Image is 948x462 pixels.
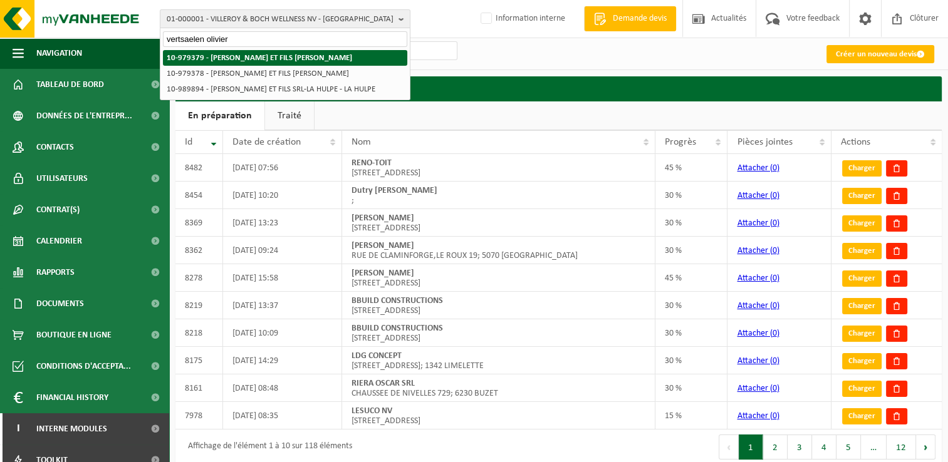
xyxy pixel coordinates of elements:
td: CHAUSSEE DE NIVELLES 729; 6230 BUZET [342,374,655,402]
strong: RIERA OSCAR SRL [352,379,415,388]
strong: [PERSON_NAME] [352,213,414,223]
td: 30 % [655,319,727,347]
a: Attacher (0) [737,274,779,283]
span: 0 [772,218,776,228]
td: [DATE] 09:24 [223,237,342,264]
span: Utilisateurs [36,163,88,194]
button: 01-000001 - VILLEROY & BOCH WELLNESS NV - [GEOGRAPHIC_DATA] [160,9,410,28]
button: 4 [812,434,836,459]
td: [DATE] 08:35 [223,402,342,429]
span: 0 [772,329,776,338]
li: 10-979378 - [PERSON_NAME] ET FILS [PERSON_NAME] [163,66,407,81]
td: [STREET_ADDRESS] [342,264,655,292]
td: 8175 [175,347,223,374]
span: 0 [772,356,776,366]
span: 0 [772,274,776,283]
div: Affichage de l'élément 1 à 10 sur 118 éléments [182,436,352,458]
span: 0 [772,301,776,311]
span: I [13,413,24,444]
span: Rapports [36,257,75,288]
td: [STREET_ADDRESS] [342,292,655,319]
a: Charger [842,215,882,232]
td: 8278 [175,264,223,292]
td: [DATE] 08:48 [223,374,342,402]
a: Créer un nouveau devis [826,45,934,63]
strong: LESUCO NV [352,406,392,416]
td: 7978 [175,402,223,429]
td: [STREET_ADDRESS]; 1342 LIMELETTE [342,347,655,374]
span: Nom [352,137,371,147]
td: 30 % [655,182,727,209]
td: 8219 [175,292,223,319]
span: … [861,434,887,459]
span: Progrès [665,137,696,147]
td: 15 % [655,402,727,429]
label: Information interne [478,9,565,28]
button: 1 [739,434,763,459]
strong: BBUILD CONSTRUCTIONS [352,296,443,305]
a: Charger [842,243,882,259]
td: 8369 [175,209,223,237]
span: Données de l'entrepr... [36,100,132,131]
span: Boutique en ligne [36,319,112,351]
span: 0 [772,163,776,173]
td: 8454 [175,182,223,209]
td: [DATE] 10:09 [223,319,342,347]
a: Attacher (0) [737,356,779,366]
td: [DATE] 13:23 [223,209,342,237]
a: Attacher (0) [737,218,779,228]
span: Date de création [232,137,301,147]
a: Traité [265,101,314,130]
td: 8482 [175,154,223,182]
strong: LDG CONCEPT [352,351,402,361]
td: 30 % [655,209,727,237]
span: 0 [772,411,776,421]
input: Chercher des succursales liées [163,31,407,47]
a: Attacher (0) [737,411,779,421]
span: 0 [772,246,776,255]
a: Attacher (0) [737,329,779,338]
button: Previous [719,434,739,459]
td: [DATE] 07:56 [223,154,342,182]
a: Attacher (0) [737,163,779,173]
td: 8362 [175,237,223,264]
a: Charger [842,353,882,369]
strong: RENO-TOIT [352,158,392,168]
span: Conditions d'accepta... [36,351,131,382]
a: Attacher (0) [737,384,779,393]
td: 30 % [655,292,727,319]
strong: 10-979379 - [PERSON_NAME] ET FILS [PERSON_NAME] [167,54,352,62]
td: [DATE] 14:29 [223,347,342,374]
td: [STREET_ADDRESS] [342,402,655,429]
td: [STREET_ADDRESS] [342,319,655,347]
a: Demande devis [584,6,676,31]
li: 10-989894 - [PERSON_NAME] ET FILS SRL-LA HULPE - LA HULPE [163,81,407,97]
button: 12 [887,434,916,459]
a: Attacher (0) [737,301,779,311]
button: 5 [836,434,861,459]
a: Charger [842,408,882,424]
td: 30 % [655,237,727,264]
span: Navigation [36,38,82,69]
td: RUE DE CLAMINFORGE,LE ROUX 19; 5070 [GEOGRAPHIC_DATA] [342,237,655,264]
td: [DATE] 10:20 [223,182,342,209]
td: 8218 [175,319,223,347]
span: Calendrier [36,225,82,257]
span: 01-000001 - VILLEROY & BOCH WELLNESS NV - [GEOGRAPHIC_DATA] [167,10,393,29]
a: En préparation [175,101,264,130]
span: Documents [36,288,84,319]
span: Id [185,137,192,147]
strong: [PERSON_NAME] [352,241,414,250]
td: [STREET_ADDRESS] [342,209,655,237]
a: Charger [842,188,882,204]
a: Charger [842,160,882,177]
a: Charger [842,381,882,397]
td: 45 % [655,154,727,182]
td: ; [342,182,655,209]
td: 30 % [655,374,727,402]
h2: Demande devis [175,76,942,101]
a: Attacher (0) [737,246,779,255]
td: 30 % [655,347,727,374]
a: Charger [842,270,882,287]
span: Interne modules [36,413,107,444]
